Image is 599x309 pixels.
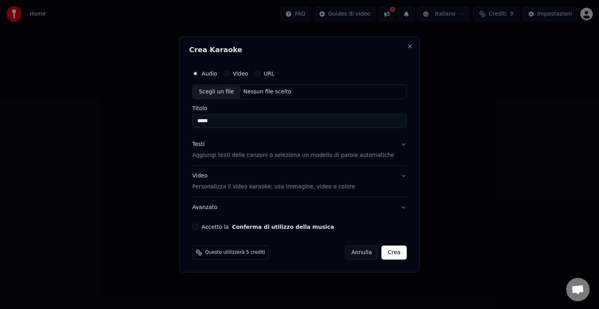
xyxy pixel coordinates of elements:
[233,71,248,76] label: Video
[192,183,355,191] p: Personalizza il video karaoke: usa immagine, video o colore
[192,166,407,197] button: VideoPersonalizza il video karaoke: usa immagine, video o colore
[232,224,334,230] button: Accetto la
[192,172,355,191] div: Video
[192,197,407,218] button: Avanzato
[193,85,240,99] div: Scegli un file
[264,71,275,76] label: URL
[192,151,394,159] p: Aggiungi testi delle canzoni o seleziona un modello di parole automatiche
[189,46,410,53] h2: Crea Karaoke
[192,105,407,111] label: Titolo
[202,71,217,76] label: Audio
[202,224,334,230] label: Accetto la
[192,134,407,165] button: TestiAggiungi testi delle canzoni o seleziona un modello di parole automatiche
[192,140,204,148] div: Testi
[382,246,407,260] button: Crea
[205,249,265,256] span: Questo utilizzerà 5 crediti
[240,88,294,96] div: Nessun file scelto
[345,246,379,260] button: Annulla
